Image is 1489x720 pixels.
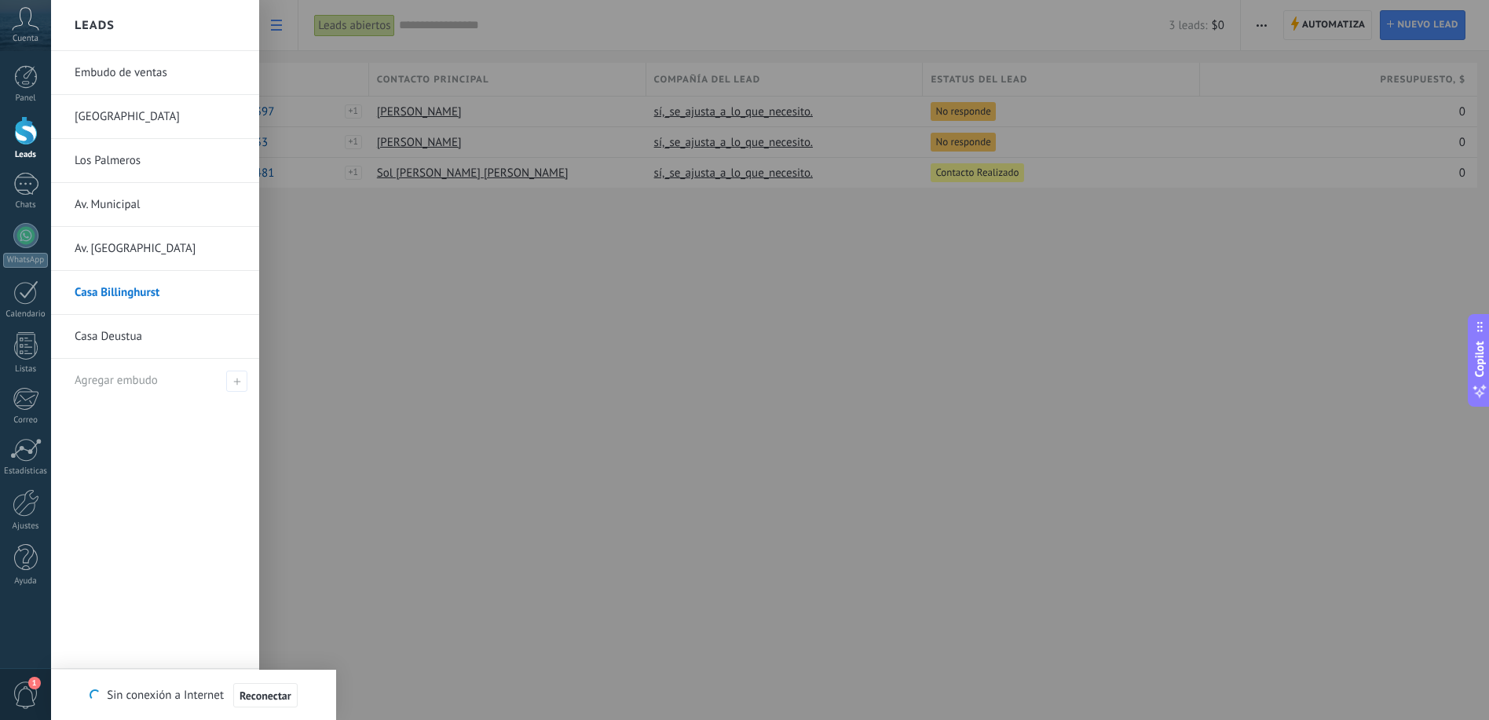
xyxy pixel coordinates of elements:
[75,1,115,50] h2: Leads
[3,253,48,268] div: WhatsApp
[226,371,247,392] span: Agregar embudo
[75,139,243,183] a: Los Palmeros
[75,315,243,359] a: Casa Deustua
[3,364,49,375] div: Listas
[3,93,49,104] div: Panel
[3,150,49,160] div: Leads
[28,677,41,689] span: 1
[13,34,38,44] span: Cuenta
[3,466,49,477] div: Estadísticas
[233,683,298,708] button: Reconectar
[3,521,49,532] div: Ajustes
[75,183,243,227] a: Av. Municipal
[75,271,243,315] a: Casa Billinghurst
[75,51,243,95] a: Embudo de ventas
[3,200,49,210] div: Chats
[3,415,49,426] div: Correo
[75,373,158,388] span: Agregar embudo
[3,576,49,587] div: Ayuda
[75,95,243,139] a: [GEOGRAPHIC_DATA]
[3,309,49,320] div: Calendario
[240,690,291,701] span: Reconectar
[1472,341,1487,377] span: Copilot
[90,682,297,708] div: Sin conexión a Internet
[51,669,259,720] a: Todos los leads
[75,227,243,271] a: Av. [GEOGRAPHIC_DATA]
